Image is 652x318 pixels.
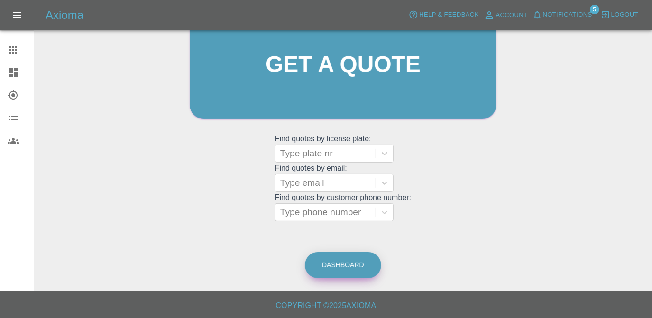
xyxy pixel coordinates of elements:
[6,4,28,27] button: Open drawer
[305,252,381,278] a: Dashboard
[46,8,83,23] h5: Axioma
[406,8,481,22] button: Help & Feedback
[543,9,592,20] span: Notifications
[275,135,411,163] grid: Find quotes by license plate:
[611,9,638,20] span: Logout
[598,8,641,22] button: Logout
[190,10,496,119] a: Get a quote
[419,9,478,20] span: Help & Feedback
[275,164,411,192] grid: Find quotes by email:
[496,10,528,21] span: Account
[590,5,599,14] span: 5
[481,8,530,23] a: Account
[530,8,595,22] button: Notifications
[275,193,411,221] grid: Find quotes by customer phone number:
[8,299,644,312] h6: Copyright © 2025 Axioma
